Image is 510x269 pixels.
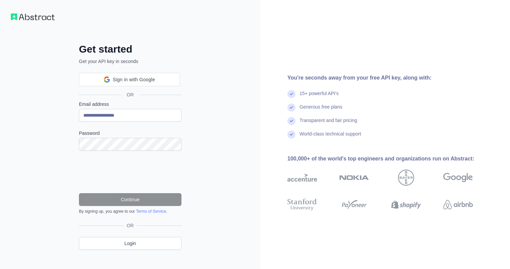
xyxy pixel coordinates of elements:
p: Get your API key in seconds [79,58,181,65]
a: Terms of Service [136,209,166,214]
div: 15+ powerful API's [300,90,339,103]
img: nokia [339,170,369,186]
div: By signing up, you agree to our . [79,209,181,214]
img: check mark [287,117,295,125]
iframe: reCAPTCHA [79,159,181,185]
img: payoneer [339,197,369,212]
label: Password [79,130,181,137]
img: Workflow [11,13,55,20]
div: Transparent and fair pricing [300,117,357,130]
label: Email address [79,101,181,108]
img: bayer [398,170,414,186]
span: OR [124,222,137,229]
div: You're seconds away from your free API key, along with: [287,74,494,82]
h2: Get started [79,43,181,55]
button: Continue [79,193,181,206]
div: Generous free plans [300,103,342,117]
img: stanford university [287,197,317,212]
img: accenture [287,170,317,186]
div: World-class technical support [300,130,361,144]
span: Sign in with Google [113,76,155,83]
img: check mark [287,130,295,139]
div: 100,000+ of the world's top engineers and organizations run on Abstract: [287,155,494,163]
img: check mark [287,103,295,112]
a: Login [79,237,181,250]
img: shopify [391,197,421,212]
img: airbnb [443,197,473,212]
img: check mark [287,90,295,98]
span: OR [121,91,139,98]
img: google [443,170,473,186]
div: Sign in with Google [79,73,180,86]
